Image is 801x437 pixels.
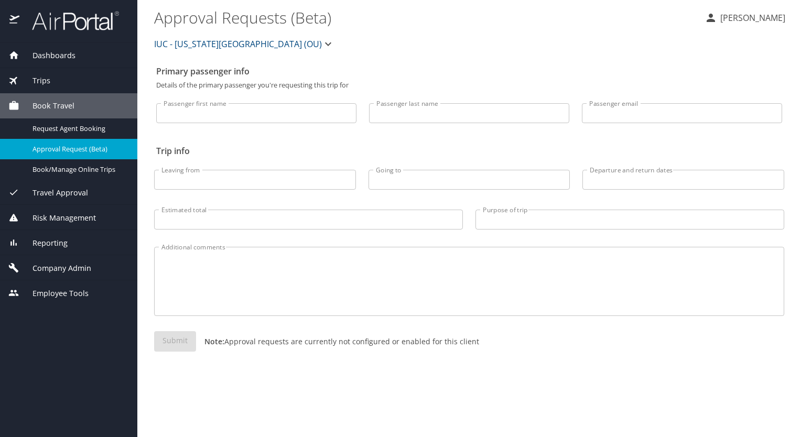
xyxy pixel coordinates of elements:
span: IUC - [US_STATE][GEOGRAPHIC_DATA] (OU) [154,37,322,51]
img: airportal-logo.png [20,10,119,31]
img: icon-airportal.png [9,10,20,31]
strong: Note: [204,336,224,346]
span: Reporting [19,237,68,249]
button: [PERSON_NAME] [700,8,789,27]
span: Request Agent Booking [33,124,125,134]
h1: Approval Requests (Beta) [154,1,696,34]
span: Employee Tools [19,288,89,299]
h2: Primary passenger info [156,63,782,80]
p: [PERSON_NAME] [717,12,785,24]
span: Risk Management [19,212,96,224]
button: IUC - [US_STATE][GEOGRAPHIC_DATA] (OU) [150,34,339,54]
span: Book/Manage Online Trips [33,165,125,174]
span: Dashboards [19,50,75,61]
p: Approval requests are currently not configured or enabled for this client [196,336,479,347]
span: Book Travel [19,100,74,112]
h2: Trip info [156,143,782,159]
span: Travel Approval [19,187,88,199]
p: Details of the primary passenger you're requesting this trip for [156,82,782,89]
span: Company Admin [19,263,91,274]
span: Trips [19,75,50,86]
span: Approval Request (Beta) [33,144,125,154]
